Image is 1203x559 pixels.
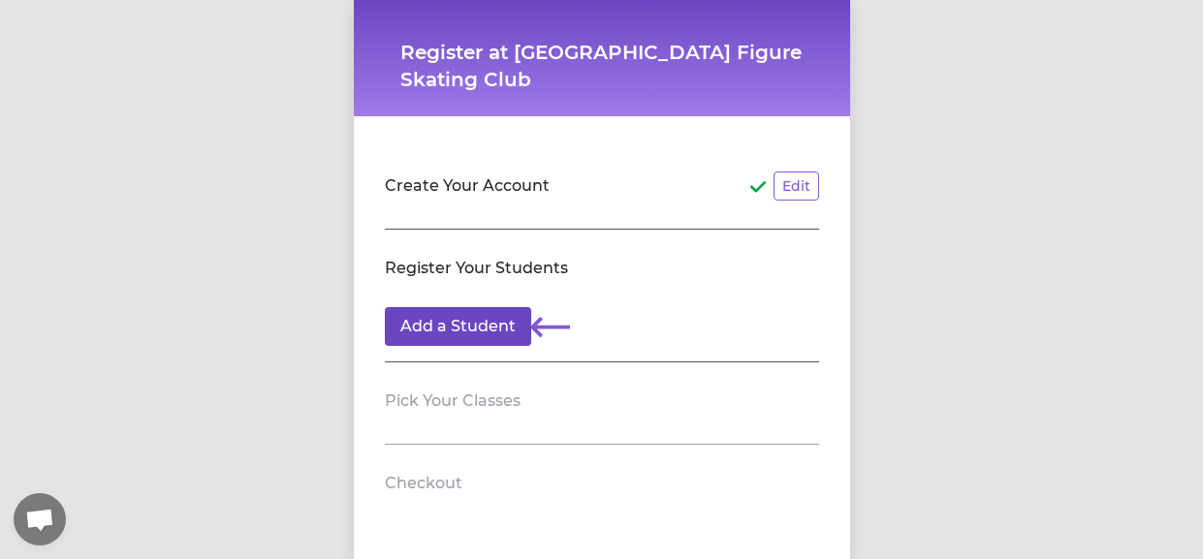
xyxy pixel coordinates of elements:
h1: Register at [GEOGRAPHIC_DATA] Figure Skating Club [400,39,804,93]
button: Add a Student [385,307,531,346]
h2: Register Your Students [385,257,568,280]
h2: Checkout [385,472,462,495]
h2: Create Your Account [385,174,550,198]
button: Edit [774,171,819,201]
h2: Pick Your Classes [385,389,521,413]
div: Open chat [14,493,66,545]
